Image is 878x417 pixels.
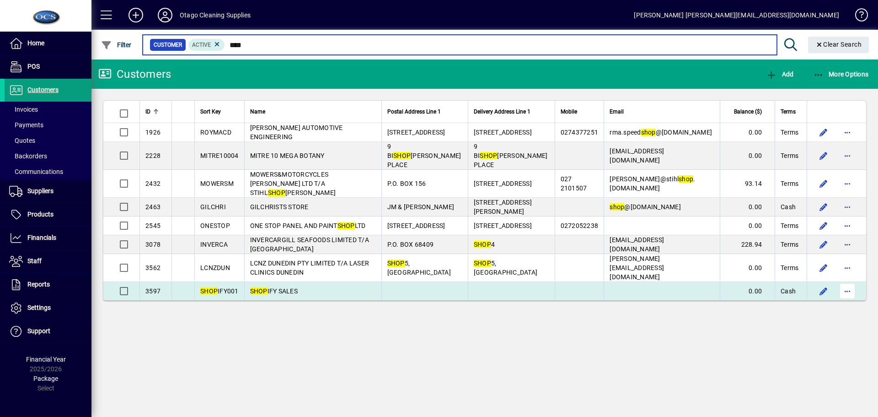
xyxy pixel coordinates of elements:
[816,284,831,298] button: Edit
[5,32,91,55] a: Home
[808,37,869,53] button: Clear
[610,107,624,117] span: Email
[634,8,839,22] div: [PERSON_NAME] [PERSON_NAME][EMAIL_ADDRESS][DOMAIN_NAME]
[5,297,91,320] a: Settings
[764,66,796,82] button: Add
[268,189,285,196] em: SHOP
[848,2,867,32] a: Knowledge Base
[840,284,855,298] button: More options
[27,63,40,70] span: POS
[474,260,491,267] em: SHOP
[387,260,451,276] span: 5, [GEOGRAPHIC_DATA]
[813,70,869,78] span: More Options
[5,320,91,343] a: Support
[474,180,532,187] span: [STREET_ADDRESS]
[474,199,532,215] span: [STREET_ADDRESS][PERSON_NAME]
[200,241,228,248] span: INVERCA
[250,124,343,141] span: [PERSON_NAME] AUTOMOTIVE ENGINEERING
[200,129,231,136] span: ROYMACD
[720,235,775,254] td: 228.94
[200,222,230,229] span: ONESTOP
[781,263,798,272] span: Terms
[387,180,426,187] span: P.O. BOX 156
[200,107,221,117] span: Sort Key
[720,198,775,217] td: 0.00
[781,179,798,188] span: Terms
[9,168,63,175] span: Communications
[200,152,239,159] span: MITRE10004
[840,260,855,275] button: More options
[610,129,712,136] span: rma.speed @[DOMAIN_NAME]
[816,218,831,233] button: Edit
[33,375,58,382] span: Package
[192,42,211,48] span: Active
[561,107,599,117] div: Mobile
[474,107,530,117] span: Delivery Address Line 1
[5,148,91,164] a: Backorders
[27,187,54,195] span: Suppliers
[250,287,268,295] em: SHOP
[840,218,855,233] button: More options
[781,128,798,137] span: Terms
[816,125,831,140] button: Edit
[610,203,624,211] em: shop
[99,37,134,53] button: Filter
[720,217,775,235] td: 0.00
[145,152,161,159] span: 2228
[816,148,831,163] button: Edit
[720,123,775,142] td: 0.00
[145,241,161,248] span: 3078
[641,129,656,136] em: shop
[9,106,38,113] span: Invoices
[250,287,298,295] span: IFY SALES
[145,107,166,117] div: ID
[679,175,693,183] em: shop
[200,287,218,295] em: SHOP
[145,203,161,211] span: 2463
[387,203,455,211] span: JM & [PERSON_NAME]
[480,152,497,159] em: SHOP
[387,222,445,229] span: [STREET_ADDRESS]
[387,241,434,248] span: P.O. BOX 68409
[5,227,91,249] a: Financials
[474,241,495,248] span: 4
[150,7,180,23] button: Profile
[387,107,441,117] span: Postal Address Line 1
[9,137,35,144] span: Quotes
[393,152,411,159] em: SHOP
[561,129,599,136] span: 0274377251
[27,211,54,218] span: Products
[250,107,265,117] span: Name
[250,152,325,159] span: MITRE 10 MEGA BOTANY
[101,41,132,49] span: Filter
[811,66,871,82] button: More Options
[250,236,369,253] span: INVERCARGILL SEAFOODS LIMITED T/A [GEOGRAPHIC_DATA]
[816,176,831,191] button: Edit
[840,148,855,163] button: More options
[250,203,309,211] span: GILCHRISTS STORE
[250,107,376,117] div: Name
[200,180,234,187] span: MOWERSM
[5,55,91,78] a: POS
[180,8,251,22] div: Otago Cleaning Supplies
[840,237,855,252] button: More options
[766,70,793,78] span: Add
[781,287,796,296] span: Cash
[27,257,42,265] span: Staff
[561,107,577,117] span: Mobile
[720,170,775,198] td: 93.14
[781,202,796,211] span: Cash
[200,203,226,211] span: GILCHRI
[387,260,405,267] em: SHOP
[27,327,50,335] span: Support
[145,287,161,295] span: 3597
[5,250,91,273] a: Staff
[840,200,855,214] button: More options
[720,254,775,282] td: 0.00
[26,356,66,363] span: Financial Year
[561,222,599,229] span: 0272052238
[474,260,537,276] span: 5, [GEOGRAPHIC_DATA]
[250,260,369,276] span: LCNZ DUNEDIN PTY LIMITED T/A LASER CLINICS DUNEDIN
[27,86,59,93] span: Customers
[5,180,91,203] a: Suppliers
